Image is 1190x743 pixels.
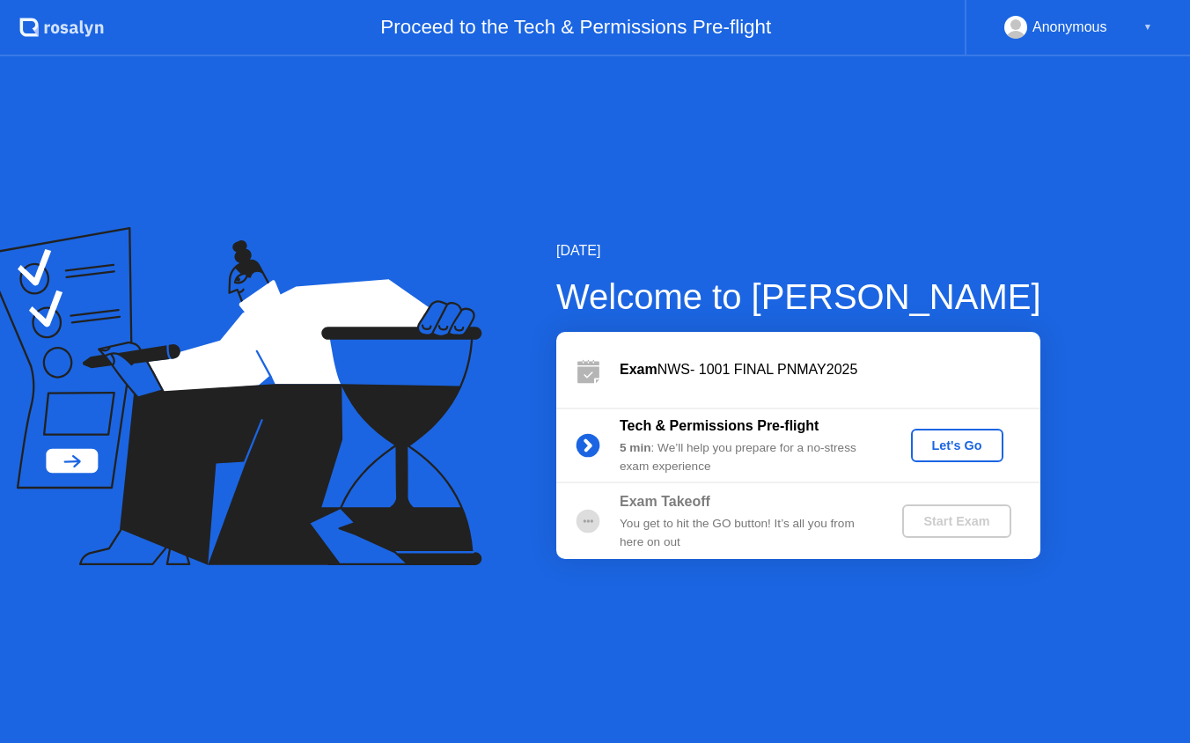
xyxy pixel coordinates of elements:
div: Start Exam [909,514,1003,528]
b: Exam [620,362,657,377]
b: Tech & Permissions Pre-flight [620,418,819,433]
div: : We’ll help you prepare for a no-stress exam experience [620,439,873,475]
div: NWS- 1001 FINAL PNMAY2025 [620,359,1040,380]
div: ▼ [1143,16,1152,39]
button: Let's Go [911,429,1003,462]
div: You get to hit the GO button! It’s all you from here on out [620,515,873,551]
div: Let's Go [918,438,996,452]
div: Welcome to [PERSON_NAME] [556,270,1041,323]
button: Start Exam [902,504,1010,538]
b: 5 min [620,441,651,454]
div: [DATE] [556,240,1041,261]
div: Anonymous [1032,16,1107,39]
b: Exam Takeoff [620,494,710,509]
